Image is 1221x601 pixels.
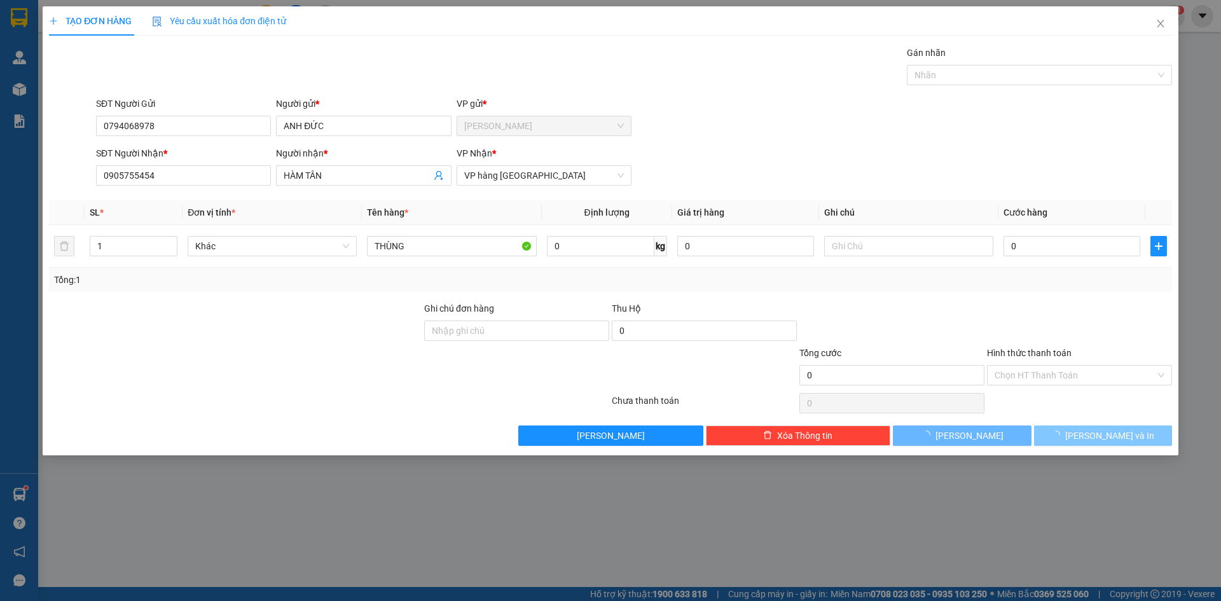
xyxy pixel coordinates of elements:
label: Hình thức thanh toán [987,348,1072,358]
div: [PERSON_NAME] [121,11,223,39]
th: Ghi chú [819,200,998,225]
span: VP Nhận [457,148,492,158]
span: Xóa Thông tin [777,429,832,443]
span: SL [90,207,100,218]
label: Ghi chú đơn hàng [424,303,494,314]
div: Tổng: 1 [54,273,471,287]
input: 0 [677,236,814,256]
span: TẠO ĐƠN HÀNG [49,16,132,26]
span: close [1155,18,1166,29]
span: VP hàng Nha Trang [464,166,624,185]
span: Tổng cước [799,348,841,358]
button: [PERSON_NAME] và In [1034,425,1172,446]
div: 0797202358 [121,55,223,73]
span: Nhận: [121,11,152,24]
button: [PERSON_NAME] [893,425,1031,446]
span: Định lượng [584,207,630,218]
button: [PERSON_NAME] [518,425,703,446]
div: 0975559378 [11,55,113,73]
span: Tên hàng [367,207,408,218]
span: [PERSON_NAME] [935,429,1004,443]
label: Gán nhãn [907,48,946,58]
span: plus [1151,241,1166,251]
span: loading [1051,431,1065,439]
div: Người nhận [276,146,451,160]
button: Close [1143,6,1178,42]
span: Đơn vị tính [188,207,235,218]
input: Ghi Chú [824,236,993,256]
div: [PERSON_NAME] [11,11,113,39]
input: Ghi chú đơn hàng [424,321,609,341]
span: kg [654,236,667,256]
button: deleteXóa Thông tin [706,425,891,446]
div: TRẦN [11,39,113,55]
span: plus [49,17,58,25]
div: VP gửi [457,97,631,111]
span: loading [921,431,935,439]
button: delete [54,236,74,256]
span: Chưa thu [120,80,166,93]
span: Yêu cầu xuất hóa đơn điện tử [152,16,286,26]
span: Khác [195,237,349,256]
input: VD: Bàn, Ghế [367,236,536,256]
div: Chưa thanh toán [610,394,798,416]
span: [PERSON_NAME] và In [1065,429,1154,443]
span: Cước hàng [1004,207,1047,218]
div: [PERSON_NAME] [121,39,223,55]
div: SĐT Người Gửi [96,97,271,111]
span: Giá trị hàng [677,207,724,218]
span: delete [763,431,772,441]
div: Người gửi [276,97,451,111]
span: user-add [434,170,444,181]
div: SĐT Người Nhận [96,146,271,160]
span: [PERSON_NAME] [577,429,645,443]
span: Phạm Ngũ Lão [464,116,624,135]
span: Gửi: [11,11,31,24]
img: icon [152,17,162,27]
button: plus [1150,236,1167,256]
span: Thu Hộ [612,303,641,314]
